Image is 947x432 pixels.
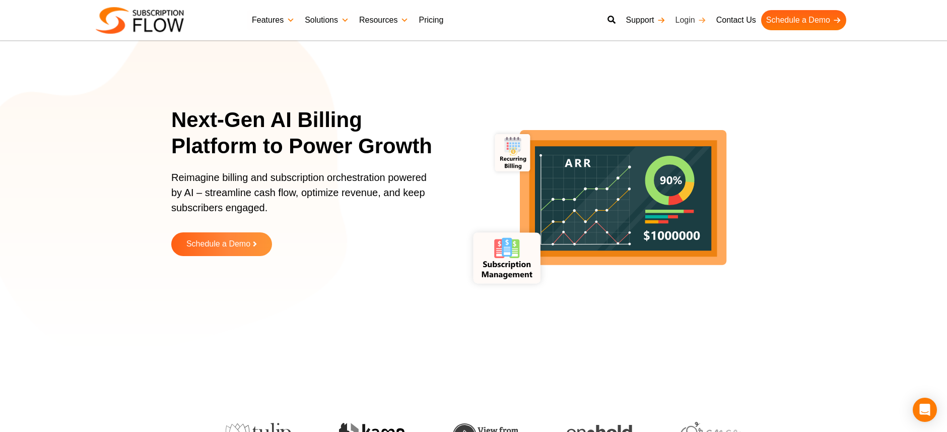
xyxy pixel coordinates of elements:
[711,10,761,30] a: Contact Us
[186,240,250,249] span: Schedule a Demo
[670,10,711,30] a: Login
[761,10,846,30] a: Schedule a Demo
[247,10,300,30] a: Features
[414,10,448,30] a: Pricing
[300,10,354,30] a: Solutions
[171,107,446,160] h1: Next-Gen AI Billing Platform to Power Growth
[96,7,184,34] img: Subscriptionflow
[913,398,937,422] div: Open Intercom Messenger
[171,170,433,225] p: Reimagine billing and subscription orchestration powered by AI – streamline cash flow, optimize r...
[621,10,670,30] a: Support
[171,232,272,256] a: Schedule a Demo
[354,10,414,30] a: Resources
